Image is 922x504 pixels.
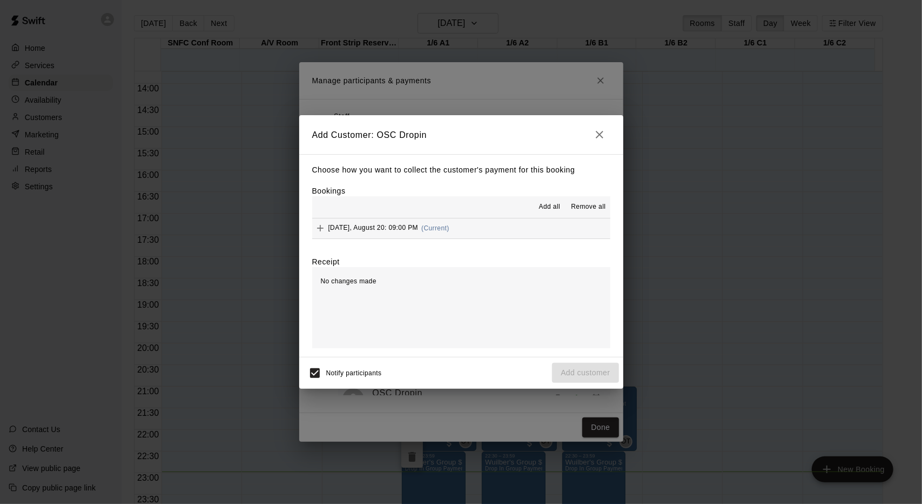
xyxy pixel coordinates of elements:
span: [DATE], August 20: 09:00 PM [328,224,419,232]
p: Choose how you want to collect the customer's payment for this booking [312,163,610,177]
button: Add[DATE], August 20: 09:00 PM(Current) [312,218,610,238]
label: Receipt [312,256,340,267]
span: Add all [539,202,561,213]
button: Remove all [567,198,610,216]
span: Notify participants [326,369,382,377]
h2: Add Customer: OSC Dropin [299,115,623,154]
span: No changes made [321,277,376,285]
label: Bookings [312,187,346,195]
span: (Current) [421,224,449,232]
button: Add all [532,198,567,216]
span: Add [312,224,328,232]
span: Remove all [571,202,605,213]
